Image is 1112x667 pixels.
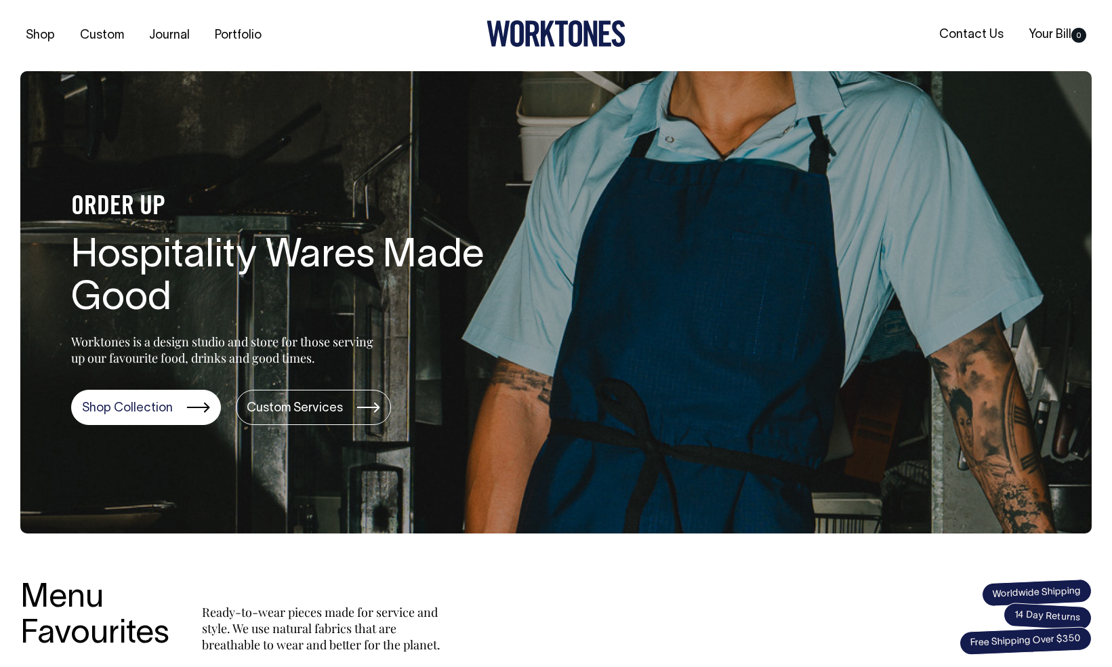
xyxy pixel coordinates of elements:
[20,581,169,653] h3: Menu Favourites
[934,24,1009,46] a: Contact Us
[71,333,379,366] p: Worktones is a design studio and store for those serving up our favourite food, drinks and good t...
[1003,603,1092,631] span: 14 Day Returns
[1023,24,1092,46] a: Your Bill0
[981,578,1092,607] span: Worldwide Shipping
[959,626,1092,655] span: Free Shipping Over $350
[202,604,446,653] p: Ready-to-wear pieces made for service and style. We use natural fabrics that are breathable to we...
[236,390,391,425] a: Custom Services
[209,24,267,47] a: Portfolio
[71,235,505,322] h1: Hospitality Wares Made Good
[71,193,505,222] h4: ORDER UP
[144,24,195,47] a: Journal
[75,24,129,47] a: Custom
[20,24,60,47] a: Shop
[1071,28,1086,43] span: 0
[71,390,221,425] a: Shop Collection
